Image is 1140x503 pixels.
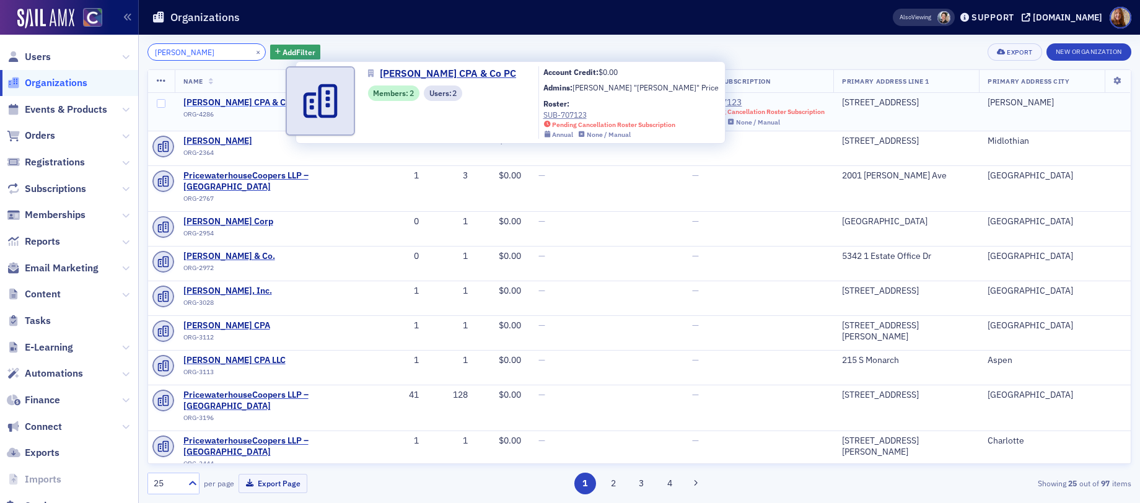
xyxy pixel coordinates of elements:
a: Users [7,50,51,64]
span: — [538,216,545,227]
span: Users : [429,87,453,98]
div: SUB-707123 [543,109,676,120]
div: [STREET_ADDRESS] [842,286,970,297]
div: 1 [375,286,419,297]
div: Showing out of items [812,478,1131,489]
div: 1 [375,170,419,182]
span: $0.00 [499,250,521,261]
div: 1 [436,355,468,366]
a: Memberships [7,208,85,222]
a: Subscriptions [7,182,86,196]
div: [GEOGRAPHIC_DATA] [988,170,1122,182]
div: ORG-3028 [183,299,296,311]
button: AddFilter [270,45,321,60]
span: PricewaterhouseCoopers LLP – Denver [183,390,357,411]
div: 3 [436,170,468,182]
a: SUB-707123 [692,97,825,108]
span: E-Learning [25,341,73,354]
div: 0 [375,251,419,262]
div: [GEOGRAPHIC_DATA] [988,216,1122,227]
button: Export [988,43,1041,61]
a: [PERSON_NAME] Corp [183,216,296,227]
a: Exports [7,446,59,460]
span: Exports [25,446,59,460]
button: 3 [631,473,652,494]
div: [DOMAIN_NAME] [1033,12,1102,23]
span: — [692,354,699,365]
strong: 97 [1099,478,1112,489]
span: $0.00 [499,170,521,181]
a: [PERSON_NAME] CPA & Co PC [183,97,304,108]
span: Tasks [25,314,51,328]
a: PricewaterhouseCoopers LLP – [GEOGRAPHIC_DATA] [183,390,357,411]
div: 1 [375,355,419,366]
span: Roster Subscription [692,77,771,85]
span: Primary Address City [988,77,1070,85]
a: New Organization [1046,45,1131,56]
span: Connect [25,420,62,434]
span: [PERSON_NAME] CPA & Co PC [380,66,516,81]
div: 1 [436,251,468,262]
div: 5342 1 Estate Office Dr [842,251,970,262]
span: Automations [25,367,83,380]
span: PricewaterhouseCoopers LLP – Dallas [183,170,357,192]
div: [STREET_ADDRESS] [842,390,970,401]
div: ORG-3196 [183,414,357,426]
span: — [538,435,545,446]
div: [STREET_ADDRESS][PERSON_NAME] [842,435,970,457]
div: Support [971,12,1014,23]
a: Automations [7,367,83,380]
a: Reports [7,235,60,248]
span: Users [25,50,51,64]
div: 128 [436,390,468,401]
div: Midlothian [988,136,1122,147]
div: 1 [436,320,468,331]
span: Organizations [25,76,87,90]
a: Registrations [7,155,85,169]
span: Profile [1110,7,1131,28]
div: ORG-2767 [183,195,357,207]
span: $0.00 [598,67,618,77]
span: — [538,389,545,400]
span: $0.00 [499,389,521,400]
div: None / Manual [736,118,780,126]
span: Viewing [900,13,931,22]
span: — [692,320,699,331]
b: Account Credit: [543,67,598,77]
div: [STREET_ADDRESS] [842,97,970,108]
span: Pamela Galey-Coleman [937,11,950,24]
div: None / Manual [587,131,631,139]
strong: 25 [1066,478,1079,489]
div: [GEOGRAPHIC_DATA] [988,251,1122,262]
div: 0 [375,216,419,227]
span: — [692,250,699,261]
a: [PERSON_NAME] CPA & Co PC [368,66,525,81]
div: [STREET_ADDRESS][PERSON_NAME] [842,320,970,342]
span: $0.00 [499,216,521,227]
span: PricewaterhouseCoopers LLP – Charlotte [183,435,357,457]
span: Orders [25,129,55,142]
button: 4 [659,473,680,494]
div: Charlotte [988,435,1122,447]
span: $0.00 [499,285,521,296]
span: Kluge, Robert F [183,136,296,147]
span: Robert Bosch Corp [183,216,296,227]
a: [PERSON_NAME] [183,136,296,147]
div: Aspen [988,355,1122,366]
span: Robert W Knapp & Co. [183,251,296,262]
div: [STREET_ADDRESS] [842,136,970,147]
button: 1 [574,473,596,494]
div: ORG-2954 [183,229,296,242]
span: Finance [25,393,60,407]
a: [PERSON_NAME] "[PERSON_NAME]" Price [572,82,719,93]
a: Connect [7,420,62,434]
a: Tasks [7,314,51,328]
div: ORG-4286 [183,110,304,123]
input: Search… [147,43,266,61]
a: Imports [7,473,61,486]
span: — [692,216,699,227]
div: [GEOGRAPHIC_DATA] [988,390,1122,401]
span: Reports [25,235,60,248]
span: Name [183,77,203,85]
button: 2 [602,473,624,494]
